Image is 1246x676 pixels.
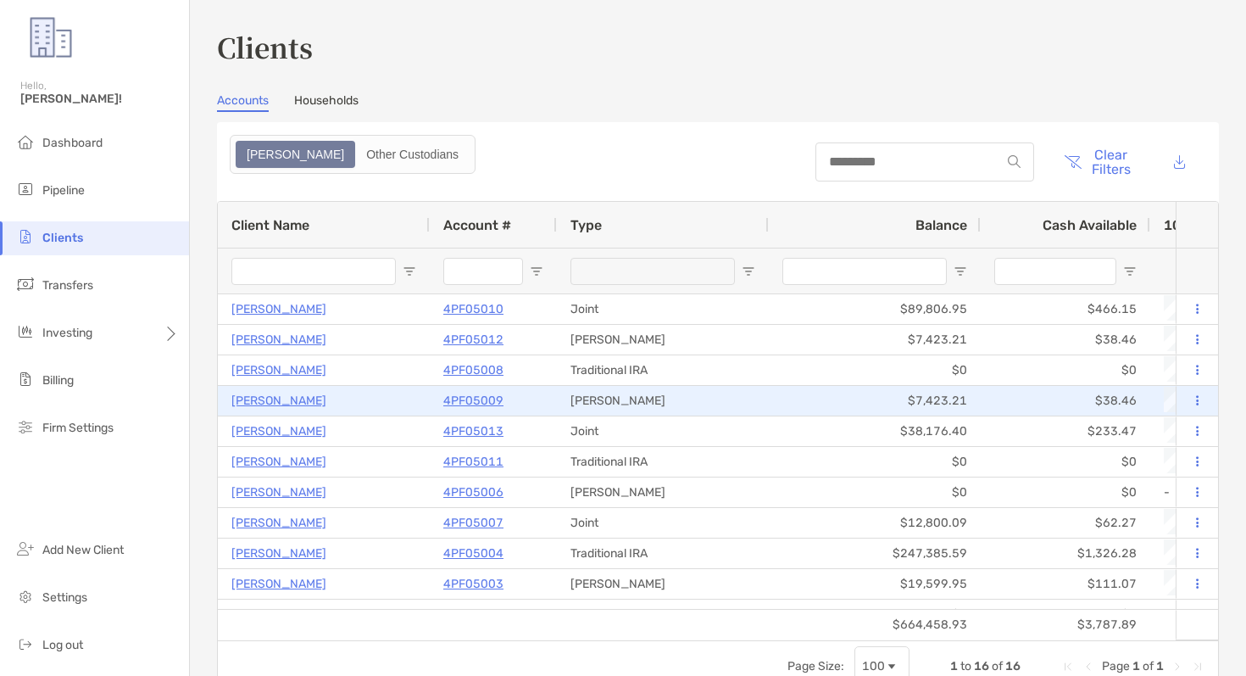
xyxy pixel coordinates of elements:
[231,482,326,503] a: [PERSON_NAME]
[1132,659,1140,673] span: 1
[557,569,769,599] div: [PERSON_NAME]
[1043,217,1137,233] span: Cash Available
[15,586,36,606] img: settings icon
[15,369,36,389] img: billing icon
[1156,659,1164,673] span: 1
[15,416,36,437] img: firm-settings icon
[769,610,981,640] div: $664,458.93
[950,659,958,673] span: 1
[15,131,36,152] img: dashboard icon
[231,604,326,625] a: [PERSON_NAME]
[1143,659,1154,673] span: of
[1008,155,1021,168] img: input icon
[557,539,769,568] div: Traditional IRA
[981,325,1150,355] div: $38.46
[557,508,769,538] div: Joint
[769,478,981,507] div: $0
[960,659,971,673] span: to
[954,265,967,278] button: Open Filter Menu
[981,508,1150,538] div: $62.27
[992,659,1003,673] span: of
[231,573,326,595] a: [PERSON_NAME]
[231,451,326,472] a: [PERSON_NAME]
[15,179,36,199] img: pipeline icon
[231,329,326,350] a: [PERSON_NAME]
[42,543,124,557] span: Add New Client
[443,360,503,381] a: 4PF05008
[769,447,981,477] div: $0
[15,634,36,654] img: logout icon
[403,265,416,278] button: Open Filter Menu
[443,299,503,320] a: 4PF05010
[443,512,503,534] a: 4PF05007
[231,258,396,285] input: Client Name Filter Input
[1051,136,1143,187] button: Clear Filters
[981,416,1150,446] div: $233.47
[981,478,1150,507] div: $0
[443,390,503,411] a: 4PF05009
[237,142,353,166] div: Zoe
[443,604,503,625] a: 4PF05005
[1061,660,1075,673] div: First Page
[357,142,468,166] div: Other Custodians
[15,539,36,559] img: add_new_client icon
[443,543,503,564] p: 4PF05004
[981,600,1150,629] div: $0
[231,421,326,442] p: [PERSON_NAME]
[217,93,269,112] a: Accounts
[15,274,36,294] img: transfers icon
[981,569,1150,599] div: $111.07
[981,294,1150,324] div: $466.15
[862,659,885,673] div: 100
[557,447,769,477] div: Traditional IRA
[42,183,85,198] span: Pipeline
[769,508,981,538] div: $12,800.09
[231,512,326,534] a: [PERSON_NAME]
[443,451,503,472] a: 4PF05011
[1005,659,1021,673] span: 16
[769,386,981,416] div: $7,423.21
[42,231,83,245] span: Clients
[981,610,1150,640] div: $3,787.89
[443,329,503,350] a: 4PF05012
[742,265,755,278] button: Open Filter Menu
[443,258,523,285] input: Account # Filter Input
[42,638,83,652] span: Log out
[443,421,503,442] a: 4PF05013
[994,258,1116,285] input: Cash Available Filter Input
[231,360,326,381] p: [PERSON_NAME]
[15,321,36,342] img: investing icon
[230,135,476,174] div: segmented control
[787,659,844,673] div: Page Size:
[557,325,769,355] div: [PERSON_NAME]
[557,355,769,385] div: Traditional IRA
[231,299,326,320] a: [PERSON_NAME]
[443,482,503,503] p: 4PF05006
[557,386,769,416] div: [PERSON_NAME]
[1171,660,1184,673] div: Next Page
[42,278,93,293] span: Transfers
[769,416,981,446] div: $38,176.40
[981,447,1150,477] div: $0
[231,543,326,564] a: [PERSON_NAME]
[557,416,769,446] div: Joint
[974,659,989,673] span: 16
[20,7,81,68] img: Zoe Logo
[769,569,981,599] div: $19,599.95
[42,421,114,435] span: Firm Settings
[769,355,981,385] div: $0
[231,390,326,411] a: [PERSON_NAME]
[443,573,503,595] a: 4PF05003
[231,217,309,233] span: Client Name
